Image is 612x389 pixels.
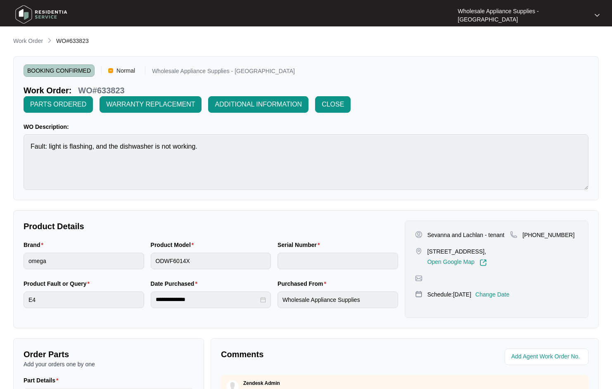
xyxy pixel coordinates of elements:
[151,280,201,288] label: Date Purchased
[113,64,138,77] span: Normal
[24,376,62,384] label: Part Details
[24,96,93,113] button: PARTS ORDERED
[511,352,584,362] input: Add Agent Work Order No.
[215,100,302,109] span: ADDITIONAL INFORMATION
[24,85,71,96] p: Work Order:
[243,380,280,387] p: Zendesk Admin
[522,231,574,239] p: [PHONE_NUMBER]
[24,221,398,232] p: Product Details
[30,100,86,109] span: PARTS ORDERED
[151,253,271,269] input: Product Model
[12,37,45,46] a: Work Order
[100,96,202,113] button: WARRANTY REPLACEMENT
[415,231,422,238] img: user-pin
[322,100,344,109] span: CLOSE
[278,241,323,249] label: Serial Number
[415,275,422,282] img: map-pin
[24,134,588,190] textarea: Fault: light is flashing, and the dishwasher is not working.
[46,37,53,44] img: chevron-right
[208,96,308,113] button: ADDITIONAL INFORMATION
[278,292,398,308] input: Purchased From
[151,241,197,249] label: Product Model
[458,7,588,24] p: Wholesale Appliance Supplies - [GEOGRAPHIC_DATA]
[278,280,330,288] label: Purchased From
[595,13,600,17] img: dropdown arrow
[479,259,487,266] img: Link-External
[24,64,95,77] span: BOOKING CONFIRMED
[24,241,47,249] label: Brand
[427,231,505,239] p: Sevanna and Lachlan - tenant
[24,280,93,288] label: Product Fault or Query
[427,247,487,256] p: [STREET_ADDRESS],
[415,247,422,255] img: map-pin
[510,231,517,238] img: map-pin
[13,37,43,45] p: Work Order
[78,85,124,96] p: WO#633823
[475,290,510,299] p: Change Date
[427,259,487,266] a: Open Google Map
[278,253,398,269] input: Serial Number
[415,290,422,298] img: map-pin
[106,100,195,109] span: WARRANTY REPLACEMENT
[24,349,194,360] p: Order Parts
[12,2,70,27] img: residentia service logo
[108,68,113,73] img: Vercel Logo
[156,295,259,304] input: Date Purchased
[427,290,471,299] p: Schedule: [DATE]
[24,292,144,308] input: Product Fault or Query
[24,360,194,368] p: Add your orders one by one
[24,123,588,131] p: WO Description:
[152,68,295,77] p: Wholesale Appliance Supplies - [GEOGRAPHIC_DATA]
[56,38,89,44] span: WO#633823
[24,253,144,269] input: Brand
[221,349,399,360] p: Comments
[315,96,351,113] button: CLOSE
